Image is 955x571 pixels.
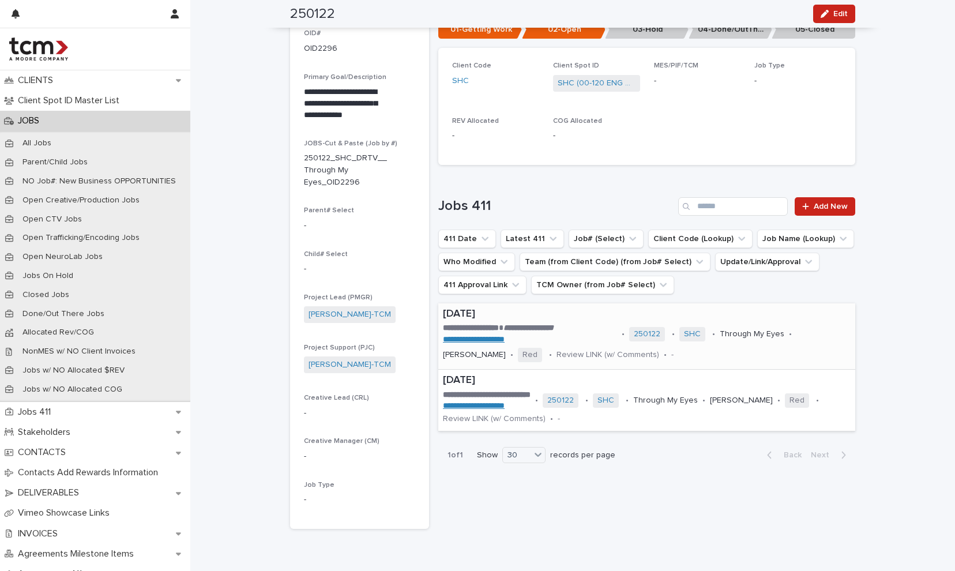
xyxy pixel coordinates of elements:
[304,407,415,419] p: -
[777,396,780,405] p: •
[304,344,375,351] span: Project Support (PJC)
[443,414,546,424] p: Review LINK (w/ Comments)
[833,10,848,18] span: Edit
[443,374,851,387] p: [DATE]
[553,118,602,125] span: COG Allocated
[309,359,391,371] a: [PERSON_NAME]-TCM
[605,20,689,39] p: 03-Hold
[13,176,185,186] p: NO Job#: New Business OPPORTUNITIES
[304,482,334,489] span: Job Type
[654,62,698,69] span: MES/PIF/TCM
[553,62,599,69] span: Client Spot ID
[304,251,348,258] span: Child# Select
[806,450,855,460] button: Next
[13,427,80,438] p: Stakeholders
[13,487,88,498] p: DELIVERABLES
[634,329,660,339] a: 250122
[622,329,625,339] p: •
[304,494,415,506] p: -
[535,396,538,405] p: •
[438,276,527,294] button: 411 Approval Link
[772,20,855,39] p: 05-Closed
[13,309,114,319] p: Done/Out There Jobs
[13,215,91,224] p: Open CTV Jobs
[503,449,531,461] div: 30
[13,328,103,337] p: Allocated Rev/COG
[304,263,415,275] p: -
[720,329,784,339] p: Through My Eyes
[304,294,373,301] span: Project Lead (PMGR)
[438,253,515,271] button: Who Modified
[758,450,806,460] button: Back
[304,152,388,188] p: 250122_SHC_DRTV__Through My Eyes_OID2296
[684,329,701,339] a: SHC
[13,447,75,458] p: CONTACTS
[633,396,698,405] p: Through My Eyes
[549,350,552,360] p: •
[304,450,415,463] p: -
[553,130,640,142] p: -
[13,467,167,478] p: Contacts Add Rewards Information
[626,396,629,405] p: •
[664,350,667,360] p: •
[689,20,772,39] p: 04-Done/OutThere
[547,396,574,405] a: 250122
[777,451,802,459] span: Back
[678,197,788,216] input: Search
[585,396,588,405] p: •
[438,441,472,469] p: 1 of 1
[518,348,542,362] span: Red
[438,198,674,215] h1: Jobs 411
[757,230,854,248] button: Job Name (Lookup)
[754,75,841,87] p: -
[13,95,129,106] p: Client Spot ID Master List
[510,350,513,360] p: •
[569,230,644,248] button: Job# (Select)
[13,138,61,148] p: All Jobs
[558,414,560,424] p: -
[789,329,792,339] p: •
[443,308,851,321] p: [DATE]
[443,350,506,360] p: [PERSON_NAME]
[522,20,606,39] p: 02-Open
[672,329,675,339] p: •
[304,30,321,37] span: OID#
[550,450,615,460] p: records per page
[715,253,819,271] button: Update/Link/Approval
[452,75,469,87] a: SHC
[785,393,809,408] span: Red
[816,396,819,405] p: •
[520,253,710,271] button: Team (from Client Code) (from Job# Select)
[13,407,60,418] p: Jobs 411
[309,309,391,321] a: [PERSON_NAME]-TCM
[13,196,149,205] p: Open Creative/Production Jobs
[304,395,369,401] span: Creative Lead (CRL)
[452,118,499,125] span: REV Allocated
[13,549,143,559] p: Agreements Milestone Items
[558,77,636,89] a: SHC (00-120 ENG Spots)
[477,450,498,460] p: Show
[13,157,97,167] p: Parent/Child Jobs
[304,140,397,147] span: JOBS-Cut & Paste (Job by #)
[710,396,773,405] p: [PERSON_NAME]
[304,207,354,214] span: Parent# Select
[754,62,785,69] span: Job Type
[811,451,836,459] span: Next
[304,438,379,445] span: Creative Manager (CM)
[290,6,335,22] h2: 250122
[13,75,62,86] p: CLIENTS
[438,230,496,248] button: 411 Date
[13,290,78,300] p: Closed Jobs
[13,347,145,356] p: NonMES w/ NO Client Invoices
[304,74,386,81] span: Primary Goal/Description
[597,396,614,405] a: SHC
[531,276,674,294] button: TCM Owner (from Job# Select)
[13,508,119,519] p: Vimeo Showcase Links
[304,220,415,232] p: -
[438,20,522,39] p: 01-Getting Work
[452,62,491,69] span: Client Code
[654,75,741,87] p: -
[814,202,848,211] span: Add New
[795,197,855,216] a: Add New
